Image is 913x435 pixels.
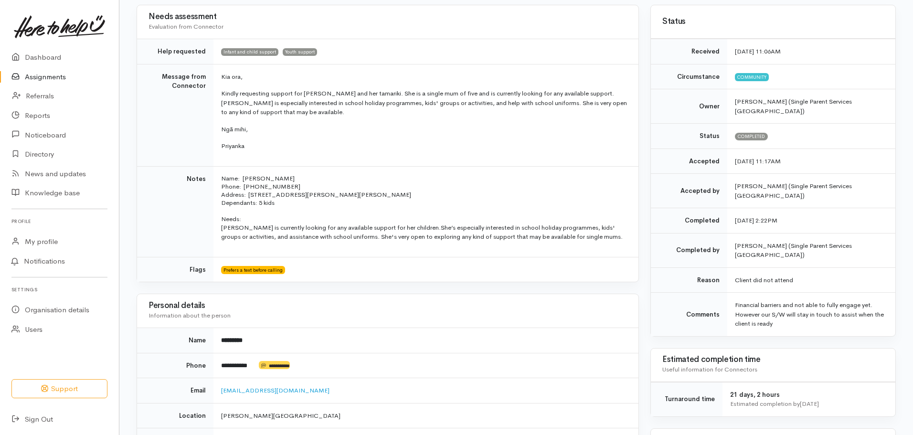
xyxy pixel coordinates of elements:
[137,378,213,403] td: Email
[221,223,627,242] p: She’s especially interested in school holiday programmes, kids' groups or activities, and assista...
[662,17,884,26] h3: Status
[651,233,727,267] td: Completed by
[137,166,213,257] td: Notes
[149,12,627,21] h3: Needs assessment
[730,391,780,399] span: 21 days, 2 hours
[735,216,777,224] time: [DATE] 2:22PM
[651,208,727,233] td: Completed
[213,403,638,428] td: [PERSON_NAME][GEOGRAPHIC_DATA]
[651,124,727,149] td: Status
[221,89,627,117] p: Kindly requesting support for [PERSON_NAME] and her tamariki. She is a single mum of five and is ...
[221,223,441,232] span: [PERSON_NAME] is currently looking for any available support for her children.
[651,174,727,208] td: Accepted by
[221,174,627,191] p: Name: [PERSON_NAME] Phone: [PHONE_NUMBER]
[137,328,213,353] td: Name
[727,267,895,293] td: Client did not attend
[137,403,213,428] td: Location
[221,215,627,223] p: Needs:
[727,174,895,208] td: [PERSON_NAME] (Single Parent Services [GEOGRAPHIC_DATA])
[651,89,727,124] td: Owner
[221,48,278,56] span: Infant and child support
[149,22,223,31] span: Evaluation from Connector
[735,157,781,165] time: [DATE] 11:17AM
[149,301,627,310] h3: Personal details
[221,386,329,394] a: [EMAIL_ADDRESS][DOMAIN_NAME]
[137,39,213,64] td: Help requested
[651,382,722,416] td: Turnaround time
[283,48,317,56] span: Youth support
[221,72,627,82] p: Kia ora,
[221,141,627,151] p: Priyanka
[727,293,895,336] td: Financial barriers and not able to fully engage yet. However our S/W will stay in touch to assist...
[651,39,727,64] td: Received
[149,311,231,319] span: Information about the person
[651,293,727,336] td: Comments
[221,199,627,207] p: Dependants: 5 kids
[11,215,107,228] h6: Profile
[11,283,107,296] h6: Settings
[730,399,884,409] div: Estimated completion by
[137,257,213,282] td: Flags
[735,47,781,55] time: [DATE] 11:06AM
[651,64,727,89] td: Circumstance
[727,233,895,267] td: [PERSON_NAME] (Single Parent Services [GEOGRAPHIC_DATA])
[735,73,769,81] span: Community
[735,133,768,140] span: Completed
[221,266,285,274] span: Prefers a text before calling
[221,125,627,134] p: Ngā mihi,
[735,97,852,115] span: [PERSON_NAME] (Single Parent Services [GEOGRAPHIC_DATA])
[137,64,213,166] td: Message from Connector
[11,379,107,399] button: Support
[651,267,727,293] td: Reason
[662,365,757,373] span: Useful information for Connectors
[221,191,627,199] p: Address: [STREET_ADDRESS][PERSON_NAME][PERSON_NAME]
[137,353,213,378] td: Phone
[651,149,727,174] td: Accepted
[662,355,884,364] h3: Estimated completion time
[800,400,819,408] time: [DATE]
